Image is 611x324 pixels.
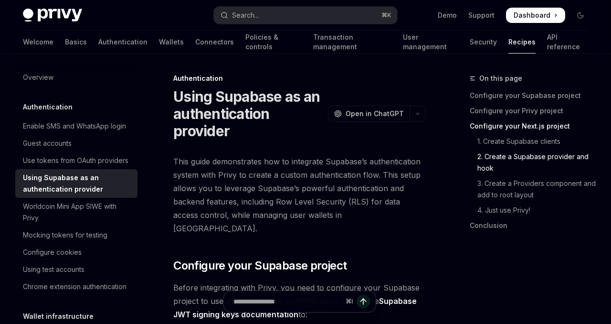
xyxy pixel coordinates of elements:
a: Connectors [195,31,234,54]
a: Demo [438,11,457,20]
a: User management [403,31,458,54]
div: Search... [232,10,259,21]
a: Mocking tokens for testing [15,227,137,244]
a: Dashboard [506,8,565,23]
div: Enable SMS and WhatsApp login [23,120,126,132]
a: Guest accounts [15,135,137,152]
h5: Authentication [23,101,73,113]
div: Mocking tokens for testing [23,229,107,241]
a: Chrome extension authentication [15,278,137,295]
a: Basics [65,31,87,54]
a: Wallets [159,31,184,54]
a: Configure your Privy project [470,103,596,119]
span: ⌘ K [381,11,391,19]
span: Dashboard [514,11,550,20]
button: Open search [214,7,397,24]
a: Using test accounts [15,261,137,278]
a: Welcome [23,31,53,54]
button: Toggle dark mode [573,8,588,23]
div: Using Supabase as an authentication provider [23,172,132,195]
h1: Using Supabase as an authentication provider [173,88,324,140]
a: 3. Create a Providers component and add to root layout [470,176,596,203]
a: 2. Create a Supabase provider and hook [470,149,596,176]
div: Chrome extension authentication [23,281,126,292]
h5: Wallet infrastructure [23,311,94,322]
div: Configure cookies [23,247,82,258]
div: Authentication [173,74,426,83]
a: Recipes [508,31,536,54]
div: Worldcoin Mini App SIWE with Privy [23,201,132,224]
button: Open in ChatGPT [328,106,410,122]
a: Worldcoin Mini App SIWE with Privy [15,198,137,227]
a: Policies & controls [245,31,302,54]
div: Using test accounts [23,264,84,275]
a: Using Supabase as an authentication provider [15,169,137,198]
a: Overview [15,69,137,86]
a: Configure your Supabase project [470,88,596,103]
a: 1. Create Supabase clients [470,134,596,149]
a: Security [470,31,497,54]
a: 4. Just use Privy! [470,203,596,218]
div: Overview [23,72,53,83]
span: Before integrating with Privy, you need to configure your Supabase project to use JWT tokens for ... [173,281,426,321]
span: Open in ChatGPT [346,109,404,119]
a: Authentication [98,31,147,54]
span: On this page [479,73,522,84]
a: API reference [547,31,588,54]
img: dark logo [23,9,82,22]
span: Configure your Supabase project [173,258,347,273]
span: This guide demonstrates how to integrate Supabase’s authentication system with Privy to create a ... [173,155,426,235]
a: Use tokens from OAuth providers [15,152,137,169]
a: Transaction management [313,31,391,54]
button: Send message [357,295,370,308]
a: Enable SMS and WhatsApp login [15,118,137,135]
div: Use tokens from OAuth providers [23,155,128,166]
a: Conclusion [470,218,596,233]
div: Guest accounts [23,138,72,149]
input: Ask a question... [233,291,342,312]
a: Support [468,11,495,20]
a: Configure cookies [15,244,137,261]
a: Configure your Next.js project [470,119,596,134]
